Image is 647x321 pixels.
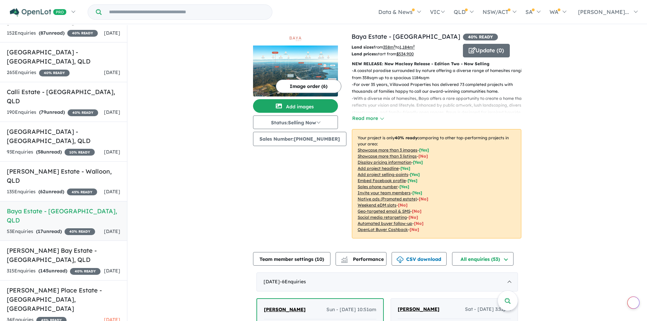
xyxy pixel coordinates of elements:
[341,256,347,260] img: line-chart.svg
[358,178,406,183] u: Embed Facebook profile
[410,172,420,177] span: [ Yes ]
[104,109,120,115] span: [DATE]
[7,127,120,145] h5: [GEOGRAPHIC_DATA] - [GEOGRAPHIC_DATA] , QLD
[7,228,95,236] div: 53 Enquir ies
[358,172,408,177] u: Add project selling-points
[352,51,458,57] p: start from
[253,46,338,96] img: Baya Estate - Redland Bay
[418,154,428,159] span: [ No ]
[7,267,101,275] div: 315 Enquir ies
[7,207,120,225] h5: Baya Estate - [GEOGRAPHIC_DATA] , QLD
[36,149,62,155] strong: ( unread)
[414,221,424,226] span: [No]
[38,189,64,195] strong: ( unread)
[352,33,460,40] a: Baya Estate - [GEOGRAPHIC_DATA]
[352,44,374,50] b: Land sizes
[7,48,120,66] h5: [GEOGRAPHIC_DATA] - [GEOGRAPHIC_DATA] , QLD
[358,202,396,208] u: Weekend eDM slots
[352,44,458,51] p: from
[253,32,338,96] a: Baya Estate - Redland Bay LogoBaya Estate - Redland Bay
[336,252,387,266] button: Performance
[280,279,306,285] span: - 6 Enquir ies
[7,246,120,264] h5: [PERSON_NAME] Bay Estate - [GEOGRAPHIC_DATA] , QLD
[358,190,411,195] u: Invite your team members
[104,189,120,195] span: [DATE]
[463,34,498,40] span: 40 % READY
[39,70,70,76] span: 40 % READY
[7,148,95,156] div: 93 Enquir ies
[104,149,120,155] span: [DATE]
[40,268,49,274] span: 145
[341,258,348,263] img: bar-chart.svg
[352,95,527,123] p: - With a diverse mix of homesites, Baya offers a rare opportunity to create a home that reflects ...
[413,44,415,48] sup: 2
[39,109,65,115] strong: ( unread)
[395,44,415,50] span: to
[399,44,415,50] u: 1,184 m
[317,256,322,262] span: 10
[392,252,447,266] button: CSV download
[38,149,43,155] span: 58
[412,190,422,195] span: [ Yes ]
[358,166,399,171] u: Add project headline
[358,160,411,165] u: Display pricing information
[38,228,43,234] span: 17
[398,202,408,208] span: [No]
[7,286,120,313] h5: [PERSON_NAME] Place Estate - [GEOGRAPHIC_DATA] , [GEOGRAPHIC_DATA]
[342,256,384,262] span: Performance
[397,256,403,263] img: download icon
[409,215,418,220] span: [No]
[7,87,120,106] h5: Calli Estate - [GEOGRAPHIC_DATA] , QLD
[410,227,419,232] span: [No]
[352,114,384,122] button: Read more
[578,8,629,15] span: [PERSON_NAME]...
[67,30,98,37] span: 40 % READY
[352,60,521,67] p: NEW RELEASE: New Macleay Release - Edition Two - Now Selling
[413,160,423,165] span: [ Yes ]
[398,306,439,312] span: [PERSON_NAME]
[394,44,395,48] sup: 2
[65,228,95,235] span: 40 % READY
[358,209,410,214] u: Geo-targeted email & SMS
[40,30,46,36] span: 87
[419,196,428,201] span: [No]
[10,8,67,17] img: Openlot PRO Logo White
[399,184,409,189] span: [ Yes ]
[396,51,414,56] u: $ 534,900
[383,44,395,50] u: 358 m
[358,227,408,232] u: OpenLot Buyer Cashback
[412,209,421,214] span: [No]
[65,149,95,156] span: 10 % READY
[253,252,330,266] button: Team member settings (10)
[256,272,518,291] div: [DATE]
[358,215,407,220] u: Social media retargeting
[264,306,306,314] a: [PERSON_NAME]
[68,109,98,116] span: 40 % READY
[395,135,417,140] b: 40 % ready
[36,228,62,234] strong: ( unread)
[104,268,120,274] span: [DATE]
[7,29,98,37] div: 152 Enquir ies
[465,305,511,314] span: Sat - [DATE] 3:31pm
[38,268,67,274] strong: ( unread)
[104,30,120,36] span: [DATE]
[358,184,398,189] u: Sales phone number
[253,132,346,146] button: Sales Number:[PHONE_NUMBER]
[352,129,521,238] p: Your project is only comparing to other top-performing projects in your area: - - - - - - - - - -...
[39,30,65,36] strong: ( unread)
[7,167,120,185] h5: [PERSON_NAME] Estate - Walloon , QLD
[264,306,306,313] span: [PERSON_NAME]
[7,108,98,117] div: 190 Enquir ies
[358,221,412,226] u: Automated buyer follow-up
[352,81,527,95] p: - For over 35 years, Villawood Properties has delivered 73 completed projects with thousands of f...
[103,5,271,19] input: Try estate name, suburb, builder or developer
[40,189,46,195] span: 62
[398,305,439,314] a: [PERSON_NAME]
[352,51,376,56] b: Land prices
[67,189,97,195] span: 45 % READY
[104,228,120,234] span: [DATE]
[400,166,410,171] span: [ Yes ]
[419,147,429,153] span: [ Yes ]
[463,44,510,57] button: Update (0)
[7,188,97,196] div: 135 Enquir ies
